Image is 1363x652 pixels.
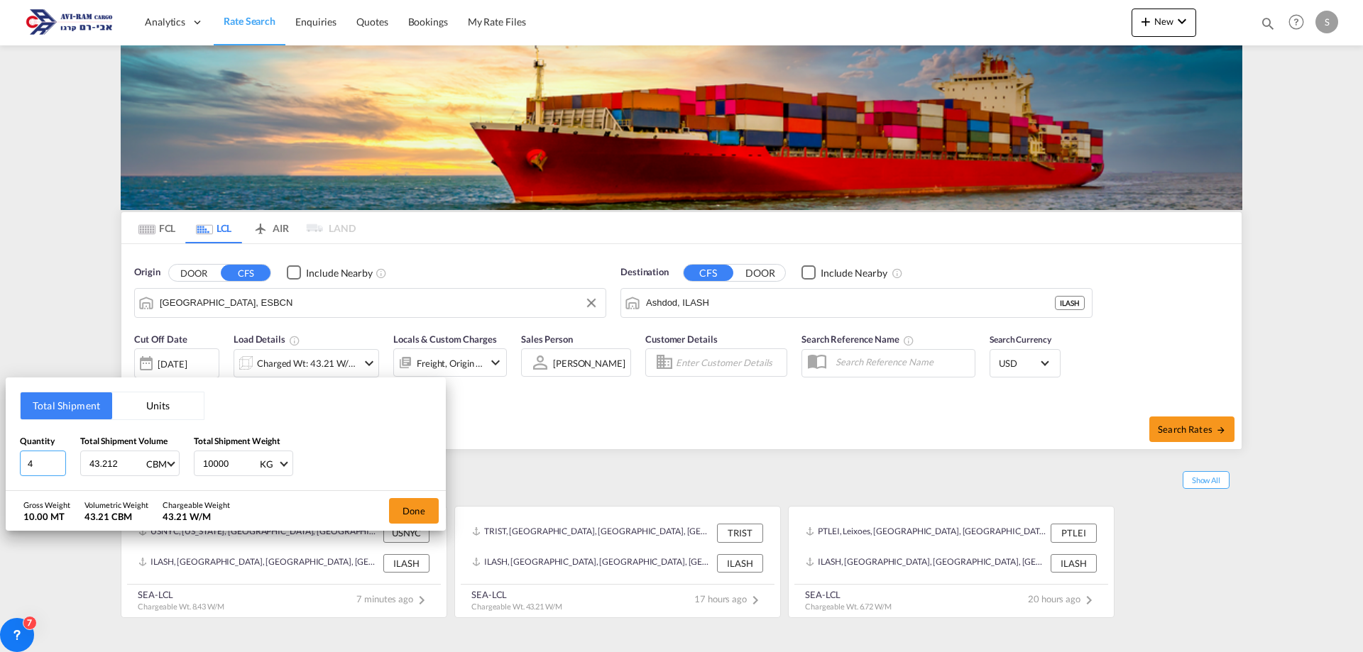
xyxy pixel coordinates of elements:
div: Chargeable Weight [163,499,230,510]
div: Gross Weight [23,499,70,510]
input: Enter volume [88,451,145,475]
div: KG [260,458,273,470]
button: Total Shipment [21,392,112,419]
input: Qty [20,451,66,476]
span: Total Shipment Volume [80,436,168,446]
span: Quantity [20,436,55,446]
div: 10.00 MT [23,510,70,523]
span: Total Shipment Weight [194,436,280,446]
input: Enter weight [202,451,258,475]
div: Volumetric Weight [84,499,148,510]
div: 43.21 W/M [163,510,230,523]
button: Done [389,498,439,524]
button: Units [112,392,204,419]
div: CBM [146,458,167,470]
div: 43.21 CBM [84,510,148,523]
